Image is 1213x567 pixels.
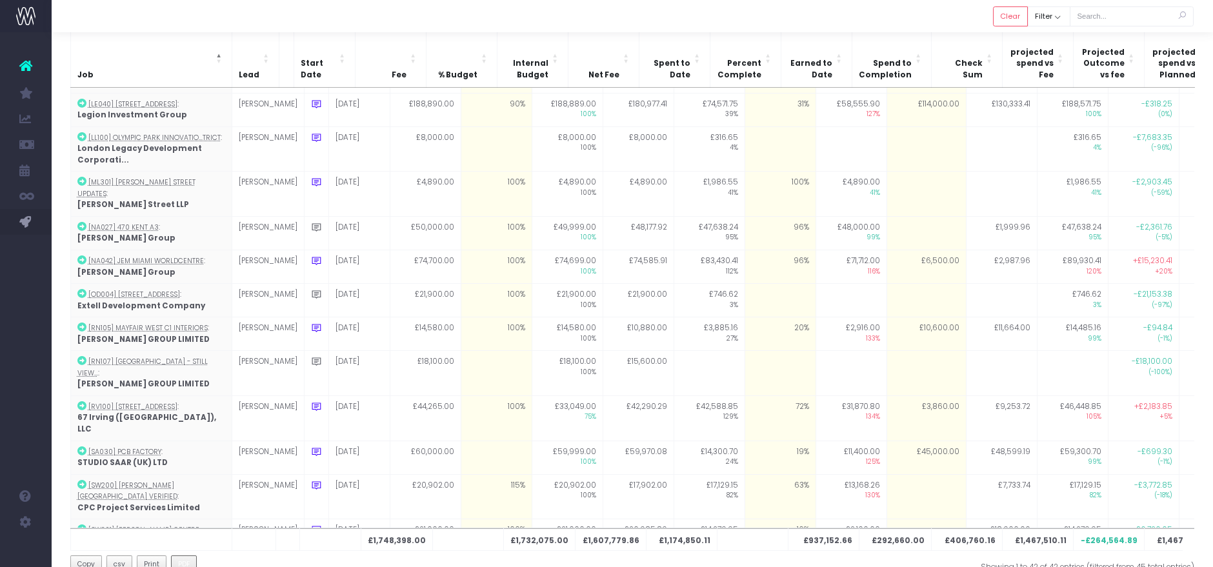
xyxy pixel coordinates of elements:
[966,441,1037,474] td: £48,599.19
[674,250,745,284] td: £83,430.41
[355,28,426,87] th: Fee: Activate to sort: Activate to sort
[390,351,461,396] td: £18,100.00
[603,250,674,284] td: £74,585.91
[1044,267,1101,277] span: 120%
[328,284,390,317] td: [DATE]
[539,143,596,153] span: 100%
[1134,289,1172,301] span: -£21,153.38
[1115,267,1172,277] span: +20%
[603,93,674,126] td: £180,977.41
[1044,233,1101,243] span: 95%
[232,317,304,351] td: [PERSON_NAME]
[1151,47,1196,81] span: projected spend vs Planned
[70,126,232,172] td: :
[1044,188,1101,198] span: 41%
[603,395,674,441] td: £42,290.29
[1115,491,1172,501] span: (-18%)
[361,528,433,551] th: £1,748,398.00
[823,491,880,501] span: 130%
[88,447,161,457] abbr: [SA030] PCB Factory
[681,334,738,344] span: 27%
[1044,143,1101,153] span: 4%
[966,250,1037,284] td: £2,987.96
[88,133,221,143] abbr: [LL100] Olympic Park Innovation District
[461,317,532,351] td: 100%
[647,528,717,551] th: £1,174,850.11
[710,28,781,87] th: Percent Complete: Activate to sort: Activate to sort
[77,379,210,389] strong: [PERSON_NAME] GROUP LIMITED
[328,93,390,126] td: [DATE]
[539,412,596,422] span: 75%
[77,525,199,546] abbr: [SW201] Fleming Centre Illustrative
[887,317,966,351] td: £10,600.00
[532,126,603,172] td: £8,000.00
[674,395,745,441] td: £42,588.85
[993,6,1028,26] button: Clear
[674,317,745,351] td: £3,885.16
[461,284,532,317] td: 100%
[823,188,880,198] span: 41%
[77,502,200,513] strong: CPC Project Services Limited
[232,172,304,217] td: [PERSON_NAME]
[816,474,887,519] td: £13,168.26
[745,441,816,474] td: 19%
[390,317,461,351] td: £14,580.00
[1070,6,1194,26] input: Search...
[532,441,603,474] td: £59,999.00
[328,395,390,441] td: [DATE]
[1134,401,1172,413] span: +£2,183.85
[232,28,279,87] th: Lead: Activate to sort: Activate to sort
[745,474,816,519] td: 63%
[232,474,304,519] td: [PERSON_NAME]
[77,301,205,311] strong: Extell Development Company
[70,519,232,564] td: :
[390,126,461,172] td: £8,000.00
[1132,356,1172,368] span: -£18,100.00
[966,474,1037,519] td: £7,733.74
[823,267,880,277] span: 116%
[1115,110,1172,119] span: (0%)
[674,284,745,317] td: £746.62
[966,395,1037,441] td: £9,253.72
[426,28,497,87] th: % Budget: Activate to sort: Activate to sort
[77,177,195,199] abbr: [ML301] Besson Street Updates
[816,250,887,284] td: £71,712.00
[232,284,304,317] td: [PERSON_NAME]
[1044,301,1101,310] span: 3%
[1133,132,1172,144] span: -£7,683.35
[77,334,210,344] strong: [PERSON_NAME] GROUP LIMITED
[328,126,390,172] td: [DATE]
[461,172,532,217] td: 100%
[70,250,232,284] td: :
[539,188,596,198] span: 100%
[532,395,603,441] td: £33,049.00
[232,250,304,284] td: [PERSON_NAME]
[1132,524,1172,536] span: -£6,720.05
[438,70,477,81] span: % Budget
[816,172,887,217] td: £4,890.00
[1115,334,1172,344] span: (-1%)
[1138,446,1172,458] span: -£699.30
[674,126,745,172] td: £316.65
[745,317,816,351] td: 20%
[539,491,596,501] span: 100%
[603,519,674,564] td: £20,985.89
[603,474,674,519] td: £17,902.00
[328,172,390,217] td: [DATE]
[576,528,647,551] th: £1,607,779.86
[328,216,390,250] td: [DATE]
[646,58,690,81] span: Spent to Date
[1037,172,1108,217] td: £1,986.55
[77,267,175,277] strong: [PERSON_NAME] Group
[966,216,1037,250] td: £1,999.96
[532,317,603,351] td: £14,580.00
[390,172,461,217] td: £4,890.00
[966,519,1037,564] td: £18,900.00
[532,284,603,317] td: £21,900.00
[1037,126,1108,172] td: £316.65
[239,70,259,81] span: Lead
[1134,480,1172,492] span: -£3,772.85
[1143,323,1172,334] span: -£94.84
[88,256,204,266] abbr: [NA042] JEM Miami Worldcentre
[1009,47,1054,81] span: projected spend vs Fee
